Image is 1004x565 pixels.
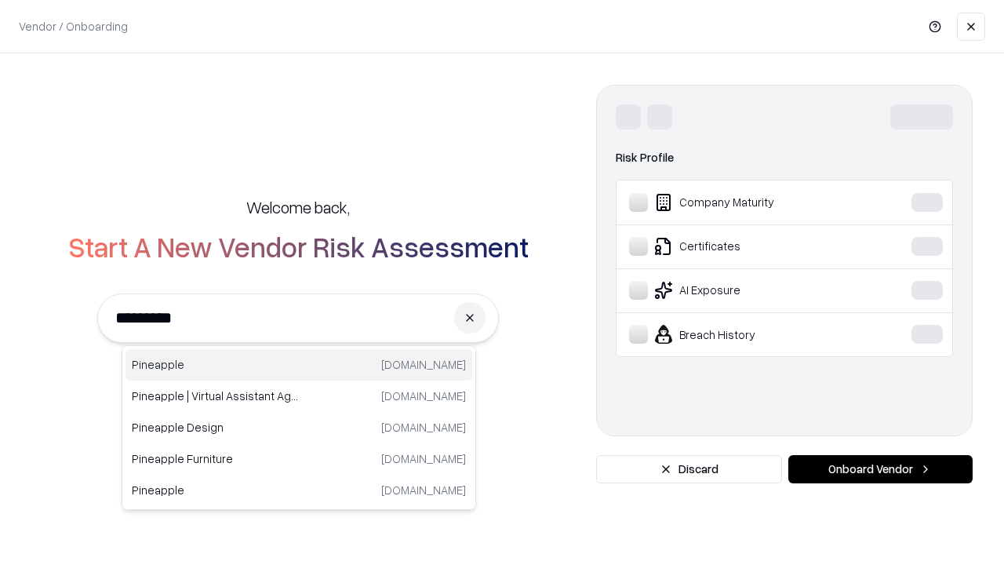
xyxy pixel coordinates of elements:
[629,325,864,344] div: Breach History
[381,388,466,404] p: [DOMAIN_NAME]
[132,419,299,436] p: Pineapple Design
[381,419,466,436] p: [DOMAIN_NAME]
[596,455,782,483] button: Discard
[629,237,864,256] div: Certificates
[381,450,466,467] p: [DOMAIN_NAME]
[19,18,128,35] p: Vendor / Onboarding
[246,196,350,218] h5: Welcome back,
[629,193,864,212] div: Company Maturity
[68,231,529,262] h2: Start A New Vendor Risk Assessment
[132,388,299,404] p: Pineapple | Virtual Assistant Agency
[132,450,299,467] p: Pineapple Furniture
[132,482,299,498] p: Pineapple
[122,345,476,510] div: Suggestions
[629,281,864,300] div: AI Exposure
[788,455,973,483] button: Onboard Vendor
[381,482,466,498] p: [DOMAIN_NAME]
[381,356,466,373] p: [DOMAIN_NAME]
[132,356,299,373] p: Pineapple
[616,148,953,167] div: Risk Profile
